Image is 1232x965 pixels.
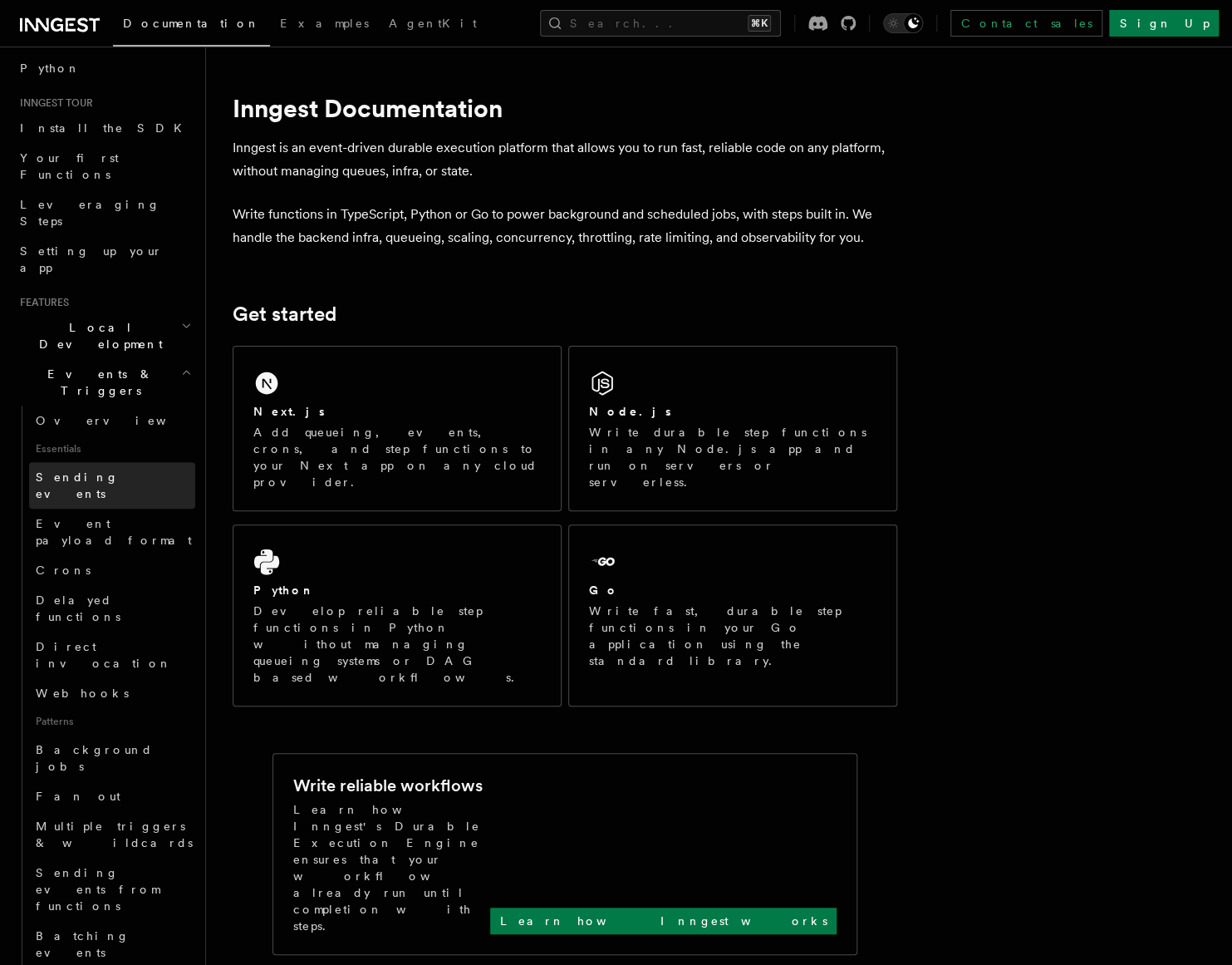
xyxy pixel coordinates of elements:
a: Next.jsAdd queueing, events, crons, and step functions to your Next app on any cloud provider. [233,346,562,511]
p: Learn how Inngest's Durable Execution Engine ensures that your workflow already run until complet... [293,801,490,934]
a: Your first Functions [13,143,195,190]
span: Sending events [36,470,119,500]
p: Write fast, durable step functions in your Go application using the standard library. [589,603,876,669]
button: Events & Triggers [13,359,195,406]
span: Essentials [29,436,195,462]
span: Examples [280,17,369,30]
span: Inngest tour [13,96,93,110]
a: Contact sales [950,10,1102,37]
a: Install the SDK [13,113,195,143]
a: Background jobs [29,735,195,781]
a: Direct invocation [29,632,195,678]
span: Crons [36,564,91,577]
p: Inngest is an event-driven durable execution platform that allows you to run fast, reliable code ... [233,136,897,183]
span: Python [20,62,81,75]
a: Multiple triggers & wildcards [29,811,195,858]
span: Delayed functions [36,593,120,623]
a: Examples [270,5,379,45]
span: Overview [36,414,207,427]
kbd: ⌘K [748,15,771,32]
a: Overview [29,406,195,436]
a: Sign Up [1109,10,1219,37]
a: Leveraging Steps [13,190,195,236]
span: Features [13,296,69,309]
h2: Node.js [589,403,671,420]
h1: Inngest Documentation [233,93,897,123]
h2: Write reliable workflows [293,774,483,797]
span: Events & Triggers [13,366,181,399]
a: Python [13,53,195,83]
h2: Go [589,582,619,598]
a: Sending events [29,462,195,509]
a: Sending events from functions [29,858,195,921]
span: Direct invocation [36,640,172,670]
a: GoWrite fast, durable step functions in your Go application using the standard library. [568,524,897,707]
a: Event payload format [29,509,195,555]
a: Crons [29,555,195,585]
p: Learn how Inngest works [500,913,827,929]
a: Setting up your app [13,236,195,283]
span: Multiple triggers & wildcards [36,820,193,849]
button: Local Development [13,313,195,359]
span: Batching events [36,929,130,959]
span: Webhooks [36,687,129,700]
a: AgentKit [379,5,487,45]
button: Toggle dark mode [883,13,923,33]
a: Webhooks [29,678,195,708]
span: Patterns [29,708,195,735]
span: Fan out [36,790,120,803]
p: Write functions in TypeScript, Python or Go to power background and scheduled jobs, with steps bu... [233,203,897,249]
a: Learn how Inngest works [490,908,837,934]
a: Documentation [113,5,270,47]
span: AgentKit [389,17,477,30]
p: Develop reliable step functions in Python without managing queueing systems or DAG based workflows. [253,603,541,686]
span: Setting up your app [20,244,163,274]
h2: Next.js [253,403,325,420]
span: Documentation [123,17,260,30]
span: Sending events from functions [36,866,160,913]
button: Search...⌘K [540,10,781,37]
span: Install the SDK [20,121,192,135]
p: Write durable step functions in any Node.js app and run on servers or serverless. [589,424,876,490]
span: Background jobs [36,743,153,773]
a: Node.jsWrite durable step functions in any Node.js app and run on servers or serverless. [568,346,897,511]
span: Leveraging Steps [20,198,160,228]
span: Event payload format [36,517,192,547]
a: Get started [233,303,336,326]
a: PythonDevelop reliable step functions in Python without managing queueing systems or DAG based wo... [233,524,562,707]
p: Add queueing, events, crons, and step functions to your Next app on any cloud provider. [253,424,541,490]
span: Your first Functions [20,151,119,181]
span: Local Development [13,319,181,352]
a: Delayed functions [29,585,195,632]
a: Fan out [29,781,195,811]
h2: Python [253,582,315,598]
